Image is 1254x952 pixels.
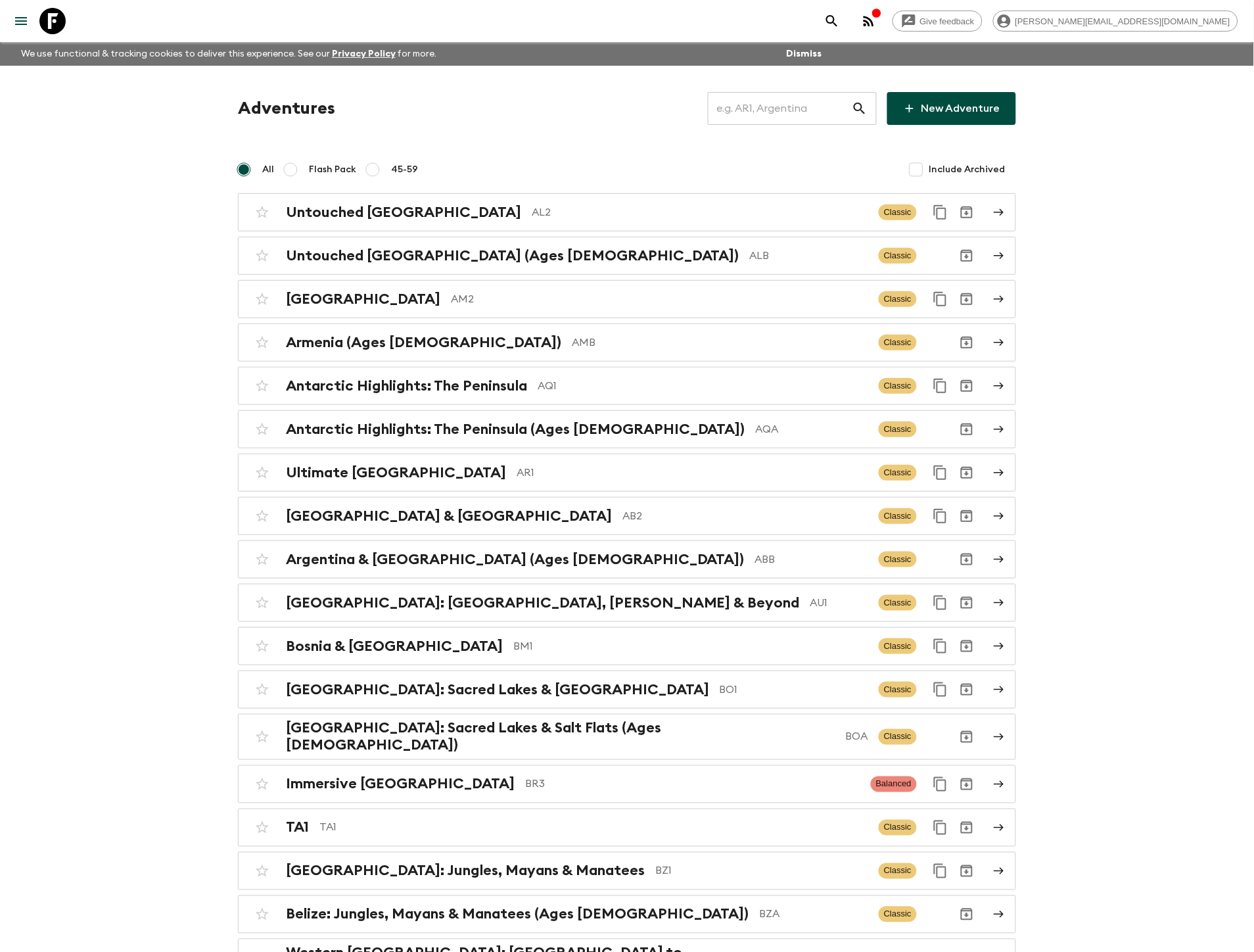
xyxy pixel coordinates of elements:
span: All [262,163,274,176]
h2: [GEOGRAPHIC_DATA]: Jungles, Mayans & Manatees [286,863,645,880]
button: Dismiss [783,45,825,63]
h1: Adventures [238,95,335,122]
button: Duplicate for 45-59 [927,858,954,884]
a: [GEOGRAPHIC_DATA]: Sacred Lakes & [GEOGRAPHIC_DATA]BO1ClassicDuplicate for 45-59Archive [238,671,1016,709]
button: Archive [954,633,980,659]
a: Belize: Jungles, Mayans & Manatees (Ages [DEMOGRAPHIC_DATA])BZAClassicArchive [238,895,1016,934]
p: ALB [750,248,868,264]
span: Balanced [871,776,917,792]
p: AB2 [622,508,868,524]
span: Classic [879,291,917,307]
button: search adventures [819,8,845,34]
span: Classic [879,552,917,567]
button: Duplicate for 45-59 [927,771,954,797]
p: AR1 [517,465,868,481]
span: Classic [879,204,917,220]
button: Archive [954,901,980,928]
button: Duplicate for 45-59 [927,286,954,312]
a: Antarctic Highlights: The PeninsulaAQ1ClassicDuplicate for 45-59Archive [238,367,1016,405]
span: Classic [879,863,917,879]
h2: [GEOGRAPHIC_DATA] & [GEOGRAPHIC_DATA] [286,508,612,525]
a: [GEOGRAPHIC_DATA]: [GEOGRAPHIC_DATA], [PERSON_NAME] & BeyondAU1ClassicDuplicate for 45-59Archive [238,584,1016,622]
span: [PERSON_NAME][EMAIL_ADDRESS][DOMAIN_NAME] [1008,16,1238,26]
p: AMB [572,335,868,350]
span: Classic [879,508,917,524]
a: Give feedback [893,11,983,32]
span: Classic [879,378,917,394]
button: Duplicate for 45-59 [927,199,954,226]
input: e.g. AR1, Argentina [708,90,852,127]
h2: [GEOGRAPHIC_DATA]: [GEOGRAPHIC_DATA], [PERSON_NAME] & Beyond [286,594,800,611]
p: AQ1 [538,378,868,394]
button: Duplicate for 45-59 [927,460,954,486]
button: Duplicate for 45-59 [927,633,954,659]
a: Privacy Policy [332,49,396,59]
a: [GEOGRAPHIC_DATA]: Jungles, Mayans & ManateesBZ1ClassicDuplicate for 45-59Archive [238,852,1016,890]
span: Give feedback [913,16,982,26]
p: BOA [846,729,868,745]
a: New Adventure [887,92,1016,125]
a: Untouched [GEOGRAPHIC_DATA] (Ages [DEMOGRAPHIC_DATA])ALBClassicArchive [238,237,1016,275]
button: Duplicate for 45-59 [927,677,954,703]
p: BZ1 [655,863,868,879]
a: Armenia (Ages [DEMOGRAPHIC_DATA])AMBClassicArchive [238,323,1016,362]
a: [GEOGRAPHIC_DATA]AM2ClassicDuplicate for 45-59Archive [238,280,1016,318]
div: [PERSON_NAME][EMAIL_ADDRESS][DOMAIN_NAME] [993,11,1238,32]
span: Classic [879,907,917,922]
h2: Untouched [GEOGRAPHIC_DATA] [286,204,521,221]
h2: [GEOGRAPHIC_DATA] [286,291,440,308]
button: Duplicate for 45-59 [927,815,954,841]
button: Archive [954,286,980,312]
a: Antarctic Highlights: The Peninsula (Ages [DEMOGRAPHIC_DATA])AQAClassicArchive [238,410,1016,448]
p: AL2 [532,204,868,220]
p: BO1 [720,682,868,698]
span: Classic [879,820,917,836]
h2: Immersive [GEOGRAPHIC_DATA] [286,776,515,793]
p: AM2 [451,291,868,307]
a: [GEOGRAPHIC_DATA]: Sacred Lakes & Salt Flats (Ages [DEMOGRAPHIC_DATA])BOAClassicArchive [238,714,1016,760]
button: Archive [954,590,980,616]
span: Flash Pack [309,163,356,176]
button: Archive [954,771,980,797]
span: Classic [879,248,917,264]
button: Archive [954,460,980,486]
button: Duplicate for 45-59 [927,373,954,399]
a: [GEOGRAPHIC_DATA] & [GEOGRAPHIC_DATA]AB2ClassicDuplicate for 45-59Archive [238,497,1016,535]
p: We use functional & tracking cookies to deliver this experience. See our for more. [16,42,442,66]
span: Classic [879,595,917,611]
h2: TA1 [286,819,309,836]
span: Include Archived [929,163,1006,176]
button: Archive [954,815,980,841]
button: Archive [954,724,980,750]
a: Bosnia & [GEOGRAPHIC_DATA]BM1ClassicDuplicate for 45-59Archive [238,627,1016,665]
h2: Belize: Jungles, Mayans & Manatees (Ages [DEMOGRAPHIC_DATA]) [286,906,749,923]
a: Ultimate [GEOGRAPHIC_DATA]AR1ClassicDuplicate for 45-59Archive [238,454,1016,492]
span: Classic [879,729,917,745]
button: Archive [954,416,980,442]
p: TA1 [319,820,868,836]
button: Duplicate for 45-59 [927,590,954,616]
h2: Bosnia & [GEOGRAPHIC_DATA] [286,638,503,655]
button: Duplicate for 45-59 [927,503,954,529]
button: Archive [954,373,980,399]
p: BM1 [513,638,868,654]
button: Archive [954,677,980,703]
h2: Argentina & [GEOGRAPHIC_DATA] (Ages [DEMOGRAPHIC_DATA]) [286,551,745,568]
h2: [GEOGRAPHIC_DATA]: Sacred Lakes & Salt Flats (Ages [DEMOGRAPHIC_DATA]) [286,720,835,754]
span: Classic [879,421,917,437]
h2: Armenia (Ages [DEMOGRAPHIC_DATA]) [286,334,561,351]
button: Archive [954,503,980,529]
p: BZA [760,907,868,922]
h2: Untouched [GEOGRAPHIC_DATA] (Ages [DEMOGRAPHIC_DATA]) [286,247,739,264]
button: menu [8,8,34,34]
p: ABB [755,552,868,567]
a: Argentina & [GEOGRAPHIC_DATA] (Ages [DEMOGRAPHIC_DATA])ABBClassicArchive [238,540,1016,579]
p: AQA [756,421,868,437]
h2: Antarctic Highlights: The Peninsula [286,377,527,394]
h2: Ultimate [GEOGRAPHIC_DATA] [286,464,506,481]
span: 45-59 [391,163,418,176]
h2: [GEOGRAPHIC_DATA]: Sacred Lakes & [GEOGRAPHIC_DATA] [286,681,709,698]
span: Classic [879,465,917,481]
span: Classic [879,682,917,698]
button: Archive [954,329,980,356]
